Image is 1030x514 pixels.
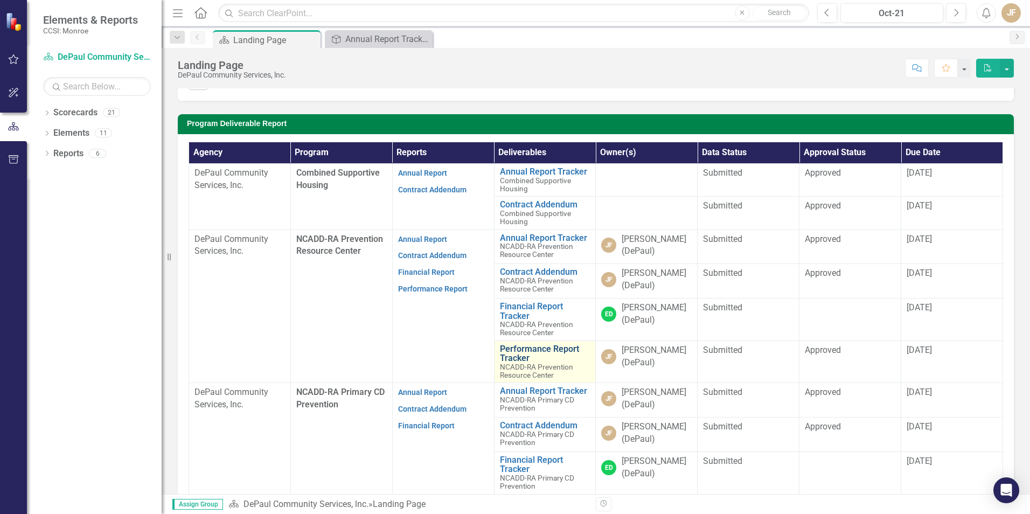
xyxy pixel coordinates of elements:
[398,251,467,260] a: Contract Addendum
[698,418,799,452] td: Double-Click to Edit
[398,185,467,194] a: Contract Addendum
[89,149,106,158] div: 6
[218,4,809,23] input: Search ClearPoint...
[601,238,616,253] div: JF
[187,120,1008,128] h3: Program Deliverable Report
[494,264,596,298] td: Double-Click to Edit Right Click for Context Menu
[494,383,596,418] td: Double-Click to Edit Right Click for Context Menu
[500,363,573,379] span: NCADD-RA Prevention Resource Center
[500,320,573,337] span: NCADD-RA Prevention Resource Center
[5,12,24,31] img: ClearPoint Strategy
[907,387,932,397] span: [DATE]
[373,499,426,509] div: Landing Page
[799,298,901,341] td: Double-Click to Edit
[43,13,138,26] span: Elements & Reports
[500,386,590,396] a: Annual Report Tracker
[398,284,468,293] a: Performance Report
[698,341,799,383] td: Double-Click to Edit
[601,307,616,322] div: ED
[601,349,616,364] div: JF
[622,267,692,292] div: [PERSON_NAME] (DePaul)
[194,386,285,411] p: DePaul Community Services, Inc.
[799,383,901,418] td: Double-Click to Edit
[753,5,806,20] button: Search
[703,168,742,178] span: Submitted
[43,26,138,35] small: CCSI: Monroe
[799,418,901,452] td: Double-Click to Edit
[53,148,83,160] a: Reports
[840,3,943,23] button: Oct-21
[799,230,901,264] td: Double-Click to Edit
[500,395,574,412] span: NCADD-RA Primary CD Prevention
[907,345,932,355] span: [DATE]
[703,456,742,466] span: Submitted
[233,33,318,47] div: Landing Page
[172,499,223,510] span: Assign Group
[500,200,590,210] a: Contract Addendum
[698,264,799,298] td: Double-Click to Edit
[698,383,799,418] td: Double-Click to Edit
[799,264,901,298] td: Double-Click to Edit
[622,302,692,327] div: [PERSON_NAME] (DePaul)
[703,268,742,278] span: Submitted
[178,71,286,79] div: DePaul Community Services, lnc.
[698,452,799,494] td: Double-Click to Edit
[398,421,455,430] a: Financial Report
[398,235,447,244] a: Annual Report
[799,197,901,230] td: Double-Click to Edit
[500,430,574,447] span: NCADD-RA Primary CD Prevention
[494,197,596,230] td: Double-Click to Edit Right Click for Context Menu
[622,455,692,480] div: [PERSON_NAME] (DePaul)
[178,59,286,71] div: Landing Page
[398,405,467,413] a: Contract Addendum
[494,298,596,341] td: Double-Click to Edit Right Click for Context Menu
[805,421,841,432] span: Approved
[53,127,89,140] a: Elements
[805,387,841,397] span: Approved
[494,452,596,494] td: Double-Click to Edit Right Click for Context Menu
[500,276,573,293] span: NCADD-RA Prevention Resource Center
[907,200,932,211] span: [DATE]
[500,209,571,226] span: Combined Supportive Housing
[698,230,799,264] td: Double-Click to Edit
[799,341,901,383] td: Double-Click to Edit
[622,386,692,411] div: [PERSON_NAME] (DePaul)
[805,168,841,178] span: Approved
[1001,3,1021,23] button: JF
[703,421,742,432] span: Submitted
[622,344,692,369] div: [PERSON_NAME] (DePaul)
[601,272,616,287] div: JF
[345,32,430,46] div: Annual Report Tracker
[907,268,932,278] span: [DATE]
[43,51,151,64] a: DePaul Community Services, lnc.
[768,8,791,17] span: Search
[799,452,901,494] td: Double-Click to Edit
[103,108,120,117] div: 21
[494,418,596,452] td: Double-Click to Edit Right Click for Context Menu
[698,298,799,341] td: Double-Click to Edit
[844,7,939,20] div: Oct-21
[601,460,616,475] div: ED
[703,200,742,211] span: Submitted
[622,233,692,258] div: [PERSON_NAME] (DePaul)
[907,421,932,432] span: [DATE]
[703,234,742,244] span: Submitted
[328,32,430,46] a: Annual Report Tracker
[703,387,742,397] span: Submitted
[398,169,447,177] a: Annual Report
[805,268,841,278] span: Approved
[194,167,285,192] p: DePaul Community Services, Inc.
[907,302,932,312] span: [DATE]
[805,200,841,211] span: Approved
[500,344,590,363] a: Performance Report Tracker
[500,176,571,193] span: Combined Supportive Housing
[500,242,573,259] span: NCADD-RA Prevention Resource Center
[296,234,383,256] span: NCADD-RA Prevention Resource Center
[698,197,799,230] td: Double-Click to Edit
[500,421,590,430] a: Contract Addendum
[500,267,590,277] a: Contract Addendum
[500,455,590,474] a: Financial Report Tracker
[622,421,692,446] div: [PERSON_NAME] (DePaul)
[296,387,385,409] span: NCADD-RA Primary CD Prevention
